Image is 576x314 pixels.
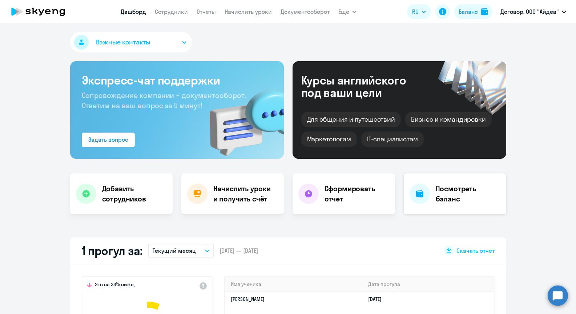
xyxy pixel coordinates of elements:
[338,4,357,19] button: Ещё
[82,91,246,110] span: Сопровождение компании + документооборот. Ответим на ваш вопрос за 5 минут!
[70,32,192,52] button: Важные контакты
[197,8,216,15] a: Отчеты
[459,7,478,16] div: Баланс
[121,8,146,15] a: Дашборд
[412,7,419,16] span: RU
[96,38,150,47] span: Важные контакты
[82,133,135,147] button: Задать вопрос
[361,132,424,147] div: IT-специалистам
[148,244,214,258] button: Текущий месяц
[301,132,357,147] div: Маркетологам
[368,296,387,302] a: [DATE]
[95,281,135,290] span: Это на 33% ниже,
[454,4,492,19] button: Балансbalance
[325,184,389,204] h4: Сформировать отчет
[456,247,495,255] span: Скачать отчет
[301,74,426,99] div: Курсы английского под ваши цели
[213,184,277,204] h4: Начислить уроки и получить счёт
[362,277,494,292] th: Дата прогула
[155,8,188,15] a: Сотрудники
[405,112,492,127] div: Бизнес и командировки
[102,184,167,204] h4: Добавить сотрудников
[436,184,500,204] h4: Посмотреть баланс
[153,246,196,255] p: Текущий месяц
[481,8,488,15] img: balance
[219,247,258,255] span: [DATE] — [DATE]
[199,77,284,159] img: bg-img
[82,243,142,258] h2: 1 прогул за:
[225,277,363,292] th: Имя ученика
[497,3,570,20] button: Договор, ООО "Айдев"
[301,112,401,127] div: Для общения и путешествий
[225,8,272,15] a: Начислить уроки
[88,135,128,144] div: Задать вопрос
[281,8,330,15] a: Документооборот
[231,296,265,302] a: [PERSON_NAME]
[500,7,559,16] p: Договор, ООО "Айдев"
[82,73,272,87] h3: Экспресс-чат поддержки
[407,4,431,19] button: RU
[338,7,349,16] span: Ещё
